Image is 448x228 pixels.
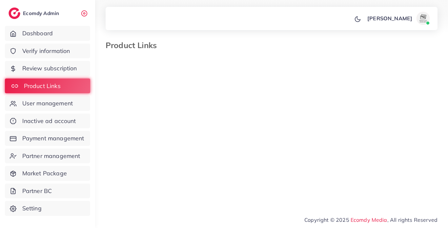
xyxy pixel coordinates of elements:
[5,184,90,199] a: Partner BC
[304,216,438,224] span: Copyright © 2025
[22,152,80,160] span: Partner management
[22,117,76,125] span: Inactive ad account
[5,79,90,94] a: Product Links
[23,10,61,16] h2: Ecomdy Admin
[22,187,52,195] span: Partner BC
[22,134,84,143] span: Payment management
[24,82,61,90] span: Product Links
[5,114,90,129] a: Inactive ad account
[9,8,20,19] img: logo
[22,64,77,73] span: Review subscription
[22,204,42,213] span: Setting
[22,99,73,108] span: User management
[5,44,90,59] a: Verify information
[364,12,432,25] a: [PERSON_NAME]avatar
[387,216,438,224] span: , All rights Reserved
[5,96,90,111] a: User management
[5,61,90,76] a: Review subscription
[367,14,412,22] p: [PERSON_NAME]
[5,26,90,41] a: Dashboard
[417,12,430,25] img: avatar
[106,41,162,50] h3: Product Links
[9,8,61,19] a: logoEcomdy Admin
[22,47,70,55] span: Verify information
[351,217,387,223] a: Ecomdy Media
[5,166,90,181] a: Market Package
[22,29,53,38] span: Dashboard
[22,169,67,178] span: Market Package
[5,149,90,164] a: Partner management
[5,131,90,146] a: Payment management
[5,201,90,216] a: Setting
